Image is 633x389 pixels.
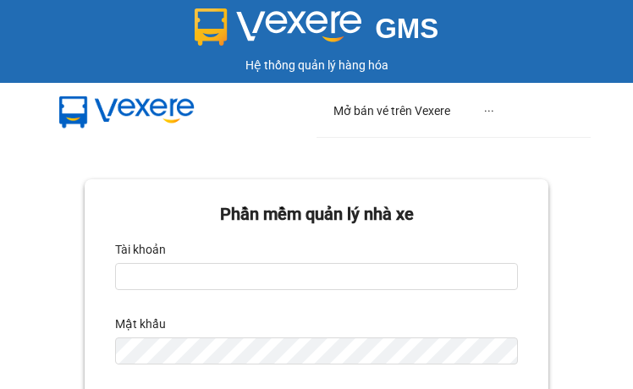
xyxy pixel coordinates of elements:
[115,337,518,364] input: Mật khẩu
[195,8,362,46] img: logo 2
[484,84,494,138] div: ···
[375,13,438,44] span: GMS
[115,201,518,227] div: Phần mềm quản lý nhà xe
[115,263,518,290] input: Tài khoản
[333,84,450,138] div: Mở bán vé trên Vexere
[42,83,212,139] img: mbUUG5Q.png
[195,25,439,39] a: GMS
[4,56,629,74] div: Hệ thống quản lý hàng hóa
[115,236,166,263] label: Tài khoản
[115,310,166,337] label: Mật khẩu
[484,104,494,118] span: ···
